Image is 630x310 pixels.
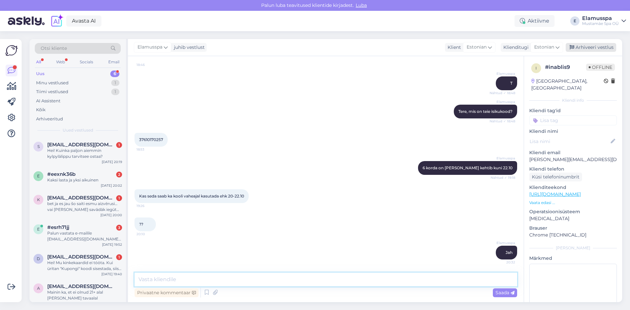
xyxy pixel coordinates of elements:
[490,91,515,95] span: Nähtud ✓ 18:48
[570,16,579,26] div: E
[78,58,94,66] div: Socials
[41,45,67,52] span: Otsi kliente
[36,107,46,113] div: Kõik
[102,159,122,164] div: [DATE] 20:19
[102,301,122,306] div: [DATE] 15:30
[116,254,122,260] div: 1
[354,2,369,8] span: Luba
[111,89,119,95] div: 1
[47,195,115,201] span: kukiteviktorija@gmail.com
[491,156,515,161] span: Elamusspa
[37,227,40,232] span: e
[529,184,617,191] p: Klienditeekond
[529,225,617,232] p: Brauser
[566,43,616,52] div: Arhiveeri vestlus
[36,71,45,77] div: Uus
[136,62,161,67] span: 18:46
[116,195,122,201] div: 1
[529,215,617,222] p: [MEDICAL_DATA]
[534,44,554,51] span: Estonian
[506,250,513,255] span: Jah
[136,232,161,237] span: 20:10
[529,97,617,103] div: Kliendi info
[36,98,60,104] div: AI Assistent
[529,107,617,114] p: Kliendi tag'id
[47,260,122,272] div: Hei! Mu kinkekaardid ei tööta. Kui üritan "Kupongi" koodi sisestada, siis ütleb et "Kupong ei keh...
[531,78,604,92] div: [GEOGRAPHIC_DATA], [GEOGRAPHIC_DATA]
[171,44,205,51] div: juhib vestlust
[47,283,115,289] span: alpius.andreas@gmail.com
[47,230,122,242] div: Palun vastata e-mailile [EMAIL_ADDRESS][DOMAIN_NAME]. Vabandan teise vestluspäringu pärast, kui s...
[36,116,63,122] div: Arhiveeritud
[136,147,161,152] span: 18:53
[55,58,66,66] div: Web
[47,177,122,183] div: Kaksi lasta ja yksi aikuinen
[37,286,40,291] span: a
[529,115,617,125] input: Lisa tag
[135,288,199,297] div: Privaatne kommentaar
[529,245,617,251] div: [PERSON_NAME]
[5,44,18,57] img: Askly Logo
[529,149,617,156] p: Kliendi email
[529,208,617,215] p: Operatsioonisüsteem
[501,44,529,51] div: Klienditugi
[100,213,122,217] div: [DATE] 20:00
[116,225,122,231] div: 3
[37,144,40,149] span: s
[47,289,122,301] div: Mainin ka, et ei olnud 21+ alal [PERSON_NAME] tavaalal
[137,44,162,51] span: Elamusspa
[586,64,615,71] span: Offline
[139,137,163,142] span: 37610170257
[458,109,513,114] span: Tere, mis on teie isikukood?
[36,80,69,86] div: Minu vestlused
[582,16,626,26] a: ElamusspaMustamäe Spa OÜ
[445,44,461,51] div: Klient
[139,222,143,227] span: ??
[110,71,119,77] div: 6
[111,80,119,86] div: 1
[47,171,75,177] span: #eexnk36b
[582,21,619,26] div: Mustamäe Spa OÜ
[529,191,581,197] a: [URL][DOMAIN_NAME]
[116,142,122,148] div: 1
[545,63,586,71] div: # inablis9
[116,172,122,177] div: 2
[529,173,582,181] div: Küsi telefoninumbrit
[467,44,487,51] span: Estonian
[63,127,93,133] span: Uued vestlused
[37,197,40,202] span: k
[529,166,617,173] p: Kliendi telefon
[101,183,122,188] div: [DATE] 20:02
[37,174,40,178] span: e
[47,254,115,260] span: daremion@gmail.com
[491,71,515,76] span: Elamusspa
[491,240,515,245] span: Elamusspa
[35,58,42,66] div: All
[50,14,64,28] img: explore-ai
[139,194,244,198] span: Kas seda saab ka kooli vaheajal kasutada ehk 20-22.10
[529,156,617,163] p: [PERSON_NAME][EMAIL_ADDRESS][DOMAIN_NAME]
[491,260,515,265] span: 20:32
[535,66,537,71] span: i
[495,290,514,296] span: Saada
[530,138,609,145] input: Lisa nimi
[529,128,617,135] p: Kliendi nimi
[529,200,617,206] p: Vaata edasi ...
[529,232,617,238] p: Chrome [TECHNICAL_ID]
[510,81,513,86] span: T
[47,142,115,148] span: sirihorkko@hotmail.com
[490,119,515,124] span: Nähtud ✓ 18:48
[529,255,617,262] p: Märkmed
[491,175,515,180] span: Nähtud ✓ 19:18
[47,224,69,230] span: #esrh71jj
[47,148,122,159] div: Hei! Kuinka paljon aiemmin kylpylälippu tarvitsee ostaa?
[66,15,101,27] a: Avasta AI
[37,256,40,261] span: d
[582,16,619,21] div: Elamusspa
[136,203,161,208] span: 19:26
[423,165,513,170] span: 6 korda on [PERSON_NAME] kehtib kuni 22.10
[514,15,555,27] div: Aktiivne
[36,89,68,95] div: Tiimi vestlused
[101,272,122,277] div: [DATE] 19:40
[491,99,515,104] span: Elamusspa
